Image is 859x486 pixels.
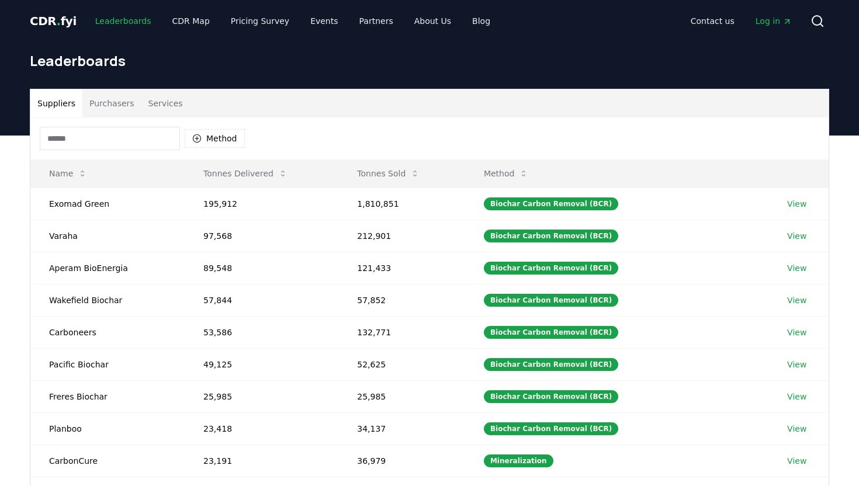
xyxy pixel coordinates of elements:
td: Exomad Green [30,188,185,220]
button: Services [141,89,190,117]
button: Method [474,162,538,185]
button: Name [40,162,96,185]
button: Purchasers [82,89,141,117]
div: Biochar Carbon Removal (BCR) [484,197,618,210]
td: 36,979 [338,445,465,477]
a: View [787,230,806,242]
div: Biochar Carbon Removal (BCR) [484,390,618,403]
span: Log in [756,15,792,27]
a: View [787,455,806,467]
td: 25,985 [185,380,338,412]
td: 132,771 [338,316,465,348]
a: Events [301,11,347,32]
td: 53,586 [185,316,338,348]
td: CarbonCure [30,445,185,477]
td: Wakefield Biochar [30,284,185,316]
div: Mineralization [484,454,553,467]
td: Pacific Biochar [30,348,185,380]
td: 212,901 [338,220,465,252]
div: Biochar Carbon Removal (BCR) [484,422,618,435]
td: 89,548 [185,252,338,284]
a: About Us [405,11,460,32]
td: Freres Biochar [30,380,185,412]
button: Tonnes Sold [348,162,429,185]
td: Planboo [30,412,185,445]
div: Biochar Carbon Removal (BCR) [484,262,618,275]
a: Blog [463,11,500,32]
td: 23,191 [185,445,338,477]
td: 57,844 [185,284,338,316]
div: Biochar Carbon Removal (BCR) [484,326,618,339]
nav: Main [681,11,801,32]
a: View [787,198,806,210]
a: View [787,294,806,306]
div: Biochar Carbon Removal (BCR) [484,358,618,371]
td: Aperam BioEnergia [30,252,185,284]
td: 34,137 [338,412,465,445]
div: Biochar Carbon Removal (BCR) [484,294,618,307]
a: View [787,391,806,402]
a: Log in [746,11,801,32]
td: Varaha [30,220,185,252]
a: View [787,423,806,435]
button: Method [185,129,245,148]
h1: Leaderboards [30,51,829,70]
nav: Main [86,11,500,32]
td: 23,418 [185,412,338,445]
button: Suppliers [30,89,82,117]
a: Pricing Survey [221,11,299,32]
td: 57,852 [338,284,465,316]
a: Contact us [681,11,744,32]
button: Tonnes Delivered [194,162,297,185]
a: CDR Map [163,11,219,32]
td: 97,568 [185,220,338,252]
span: CDR fyi [30,14,77,28]
a: Partners [350,11,403,32]
a: View [787,359,806,370]
td: 49,125 [185,348,338,380]
td: 195,912 [185,188,338,220]
td: 1,810,851 [338,188,465,220]
td: 25,985 [338,380,465,412]
td: 121,433 [338,252,465,284]
span: . [57,14,61,28]
div: Biochar Carbon Removal (BCR) [484,230,618,242]
td: 52,625 [338,348,465,380]
a: Leaderboards [86,11,161,32]
a: View [787,262,806,274]
a: View [787,327,806,338]
td: Carboneers [30,316,185,348]
a: CDR.fyi [30,13,77,29]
